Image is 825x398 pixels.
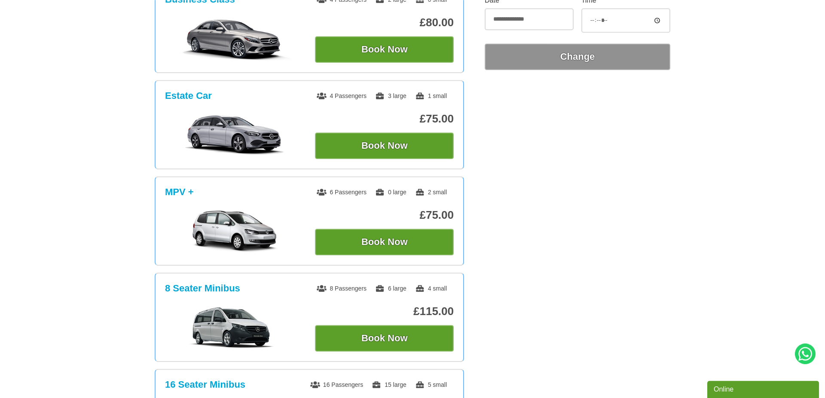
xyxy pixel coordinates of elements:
span: 6 Passengers [317,189,367,196]
p: £115.00 [315,305,454,318]
img: Business Class [170,17,299,60]
span: 0 large [375,189,406,196]
h3: 16 Seater Minibus [165,379,245,390]
span: 15 large [372,381,406,388]
span: 6 large [375,285,406,292]
span: 3 large [375,92,406,99]
h3: 8 Seater Minibus [165,283,240,294]
button: Book Now [315,325,454,352]
p: £75.00 [315,112,454,126]
button: Book Now [315,132,454,159]
span: 8 Passengers [317,285,367,292]
span: 4 small [415,285,447,292]
p: £80.00 [315,16,454,29]
span: 1 small [415,92,447,99]
img: 8 Seater Minibus [170,306,299,349]
span: 4 Passengers [317,92,367,99]
p: £75.00 [315,208,454,222]
span: 16 Passengers [310,381,363,388]
h3: MPV + [165,187,194,198]
button: Book Now [315,229,454,255]
iframe: chat widget [707,379,821,398]
button: Change [485,43,670,70]
img: Estate Car [170,113,299,156]
button: Book Now [315,36,454,63]
span: 5 small [415,381,447,388]
h3: Estate Car [165,90,212,101]
img: MPV + [170,210,299,253]
span: 2 small [415,189,447,196]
